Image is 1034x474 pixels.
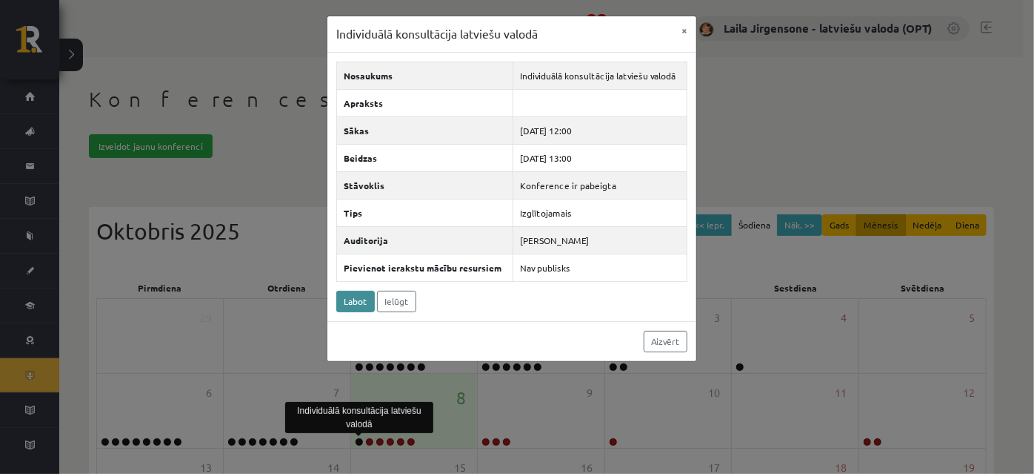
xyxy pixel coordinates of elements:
[337,144,513,171] th: Beidzas
[336,25,538,43] h3: Individuālā konsultācija latviešu valodā
[337,254,513,281] th: Pievienot ierakstu mācību resursiem
[513,226,687,254] td: [PERSON_NAME]
[337,226,513,254] th: Auditorija
[513,62,687,89] td: Individuālā konsultācija latviešu valodā
[513,254,687,281] td: Nav publisks
[337,116,513,144] th: Sākas
[513,199,687,226] td: Izglītojamais
[337,62,513,89] th: Nosaukums
[513,171,687,199] td: Konference ir pabeigta
[644,331,687,352] a: Aizvērt
[673,16,696,45] button: ×
[513,116,687,144] td: [DATE] 12:00
[337,171,513,199] th: Stāvoklis
[337,89,513,116] th: Apraksts
[285,402,433,433] div: Individuālā konsultācija latviešu valodā
[513,144,687,171] td: [DATE] 13:00
[337,199,513,226] th: Tips
[377,291,416,312] a: Ielūgt
[336,291,375,312] a: Labot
